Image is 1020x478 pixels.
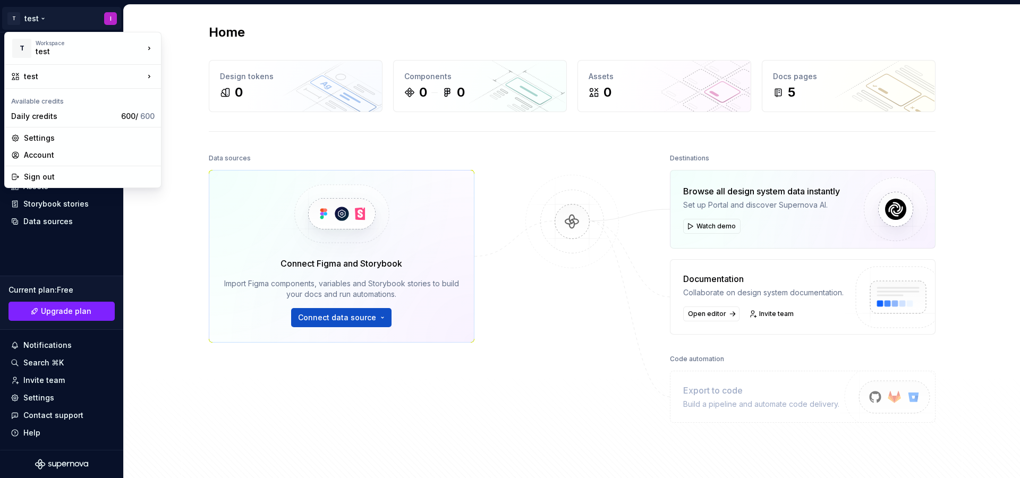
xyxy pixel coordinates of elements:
div: Account [24,150,155,160]
span: 600 / [121,112,155,121]
div: Settings [24,133,155,143]
div: test [24,71,144,82]
div: Daily credits [11,111,117,122]
div: Sign out [24,172,155,182]
span: 600 [140,112,155,121]
div: Workspace [36,40,144,46]
div: test [36,46,126,57]
div: T [12,39,31,58]
div: Available credits [7,91,159,108]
